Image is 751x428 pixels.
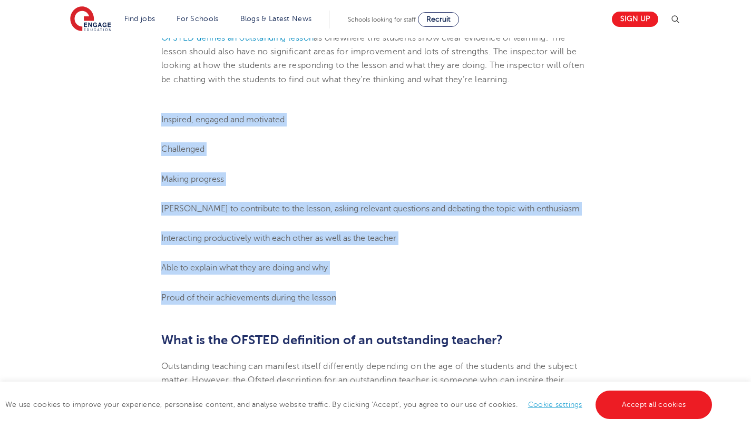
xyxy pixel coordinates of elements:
[596,391,713,419] a: Accept all cookies
[5,401,715,408] span: We use cookies to improve your experience, personalise content, and analyse website traffic. By c...
[418,12,459,27] a: Recruit
[240,15,312,23] a: Blogs & Latest News
[161,174,224,184] span: Making progress
[161,333,503,347] span: What is the OFSTED definition of an outstanding teacher?
[161,33,584,84] span: where the students show clear evidence of learning. The lesson should also have no significant ar...
[124,15,155,23] a: Find jobs
[348,16,416,23] span: Schools looking for staff
[612,12,658,27] a: Sign up
[161,234,396,243] span: Interacting productively with each other as well as the teacher
[161,293,336,303] span: Proud of their achievements during the lesson
[426,15,451,23] span: Recruit
[314,33,339,43] span: as one
[70,6,111,33] img: Engage Education
[161,263,328,273] span: Able to explain what they are doing and why
[161,204,580,213] span: [PERSON_NAME] to contribute to the lesson, asking relevant questions and debating the topic with ...
[161,362,579,426] span: Outstanding teaching can manifest itself differently depending on the age of the students and the...
[177,15,218,23] a: For Schools
[161,33,314,43] a: OFSTED defines an outstanding lesson
[161,115,285,124] span: Inspired, engaged and motivated
[528,401,582,408] a: Cookie settings
[161,144,204,154] span: Challenged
